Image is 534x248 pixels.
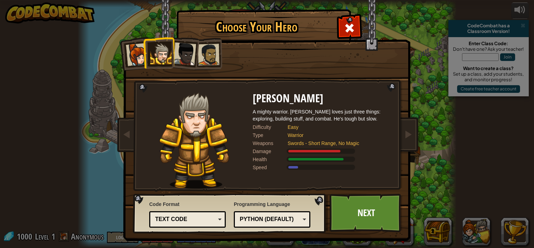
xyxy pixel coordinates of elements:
h2: [PERSON_NAME] [253,92,392,105]
div: Gains 140% of listed Warrior armor health. [253,156,392,163]
div: Difficulty [253,124,288,131]
a: Next [330,194,403,232]
div: Type [253,132,288,139]
div: Weapons [253,140,288,147]
li: Captain Anya Weston [118,36,152,71]
li: Lady Ida Justheart [165,35,200,70]
div: A mighty warrior. [PERSON_NAME] loves just three things: exploring, building stuff, and combat. H... [253,108,392,122]
span: Code Format [149,201,226,208]
li: Alejandro the Duelist [190,37,222,70]
div: Easy [288,124,385,131]
div: Deals 120% of listed Warrior weapon damage. [253,148,392,155]
div: Speed [253,164,288,171]
div: Warrior [288,132,385,139]
div: Text code [155,215,216,223]
div: Swords - Short Range, No Magic [288,140,385,147]
li: Sir Tharin Thunderfist [143,37,174,69]
div: Damage [253,148,288,155]
span: Programming Language [234,201,310,208]
div: Moves at 6 meters per second. [253,164,392,171]
h1: Choose Your Hero [178,20,335,34]
img: language-selector-background.png [133,194,328,234]
div: Python (Default) [240,215,300,223]
img: knight-pose.png [159,92,230,189]
div: Health [253,156,288,163]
